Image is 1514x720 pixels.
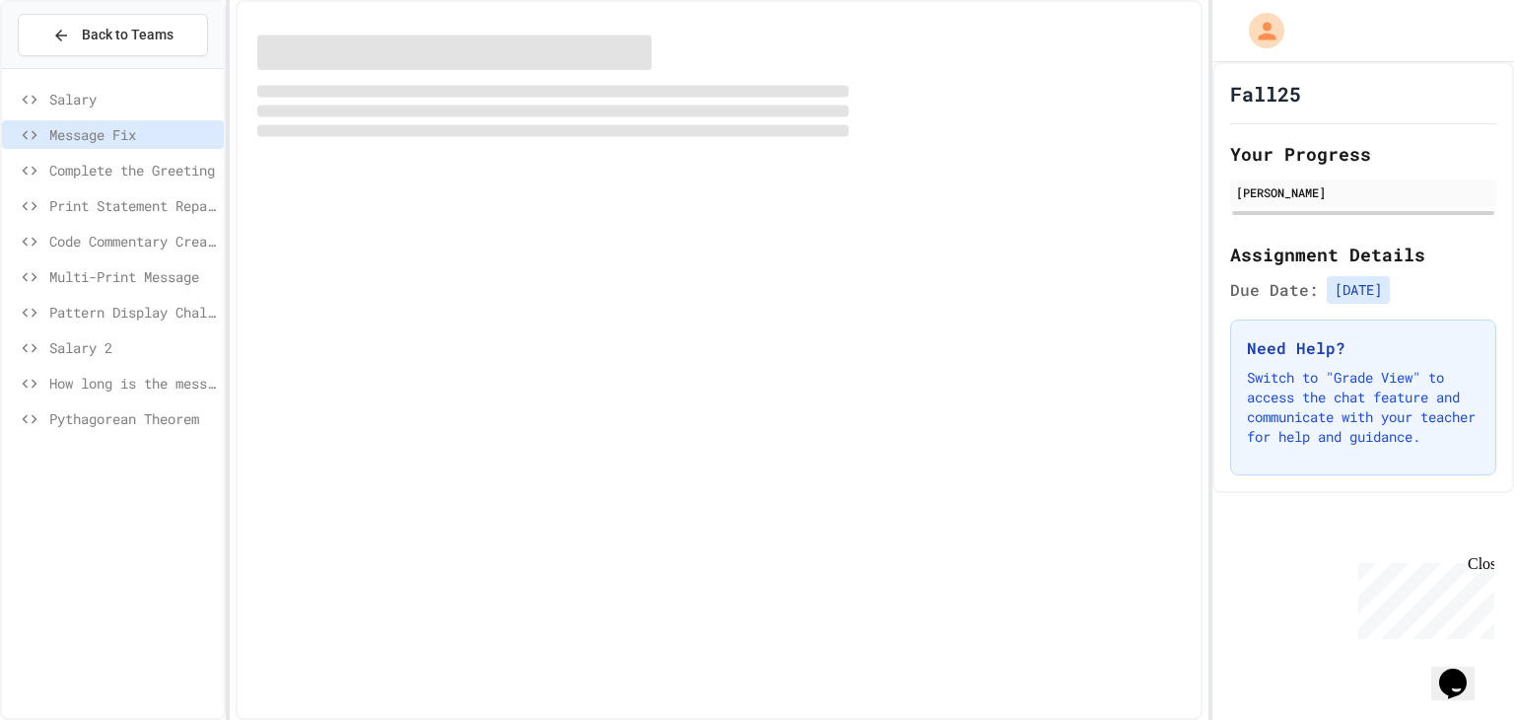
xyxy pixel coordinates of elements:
span: Code Commentary Creator [49,231,216,252]
span: Salary [49,89,216,109]
span: Print Statement Repair [49,195,216,216]
span: Multi-Print Message [49,266,216,287]
iframe: chat widget [1431,641,1494,700]
span: Pattern Display Challenge [49,302,216,323]
span: Complete the Greeting [49,160,216,180]
div: Chat with us now!Close [8,8,136,125]
button: Back to Teams [18,14,208,56]
p: Switch to "Grade View" to access the chat feature and communicate with your teacher for help and ... [1247,368,1480,447]
span: Salary 2 [49,337,216,358]
span: How long is the message? [49,373,216,394]
h2: Your Progress [1230,140,1496,168]
iframe: chat widget [1350,555,1494,639]
div: My Account [1228,8,1289,53]
span: Due Date: [1230,278,1319,302]
div: [PERSON_NAME] [1236,183,1490,201]
span: Back to Teams [82,25,173,45]
span: [DATE] [1327,276,1390,304]
span: Pythagorean Theorem [49,408,216,429]
h3: Need Help? [1247,336,1480,360]
h1: Fall25 [1230,80,1301,108]
h2: Assignment Details [1230,241,1496,268]
span: Message Fix [49,124,216,145]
